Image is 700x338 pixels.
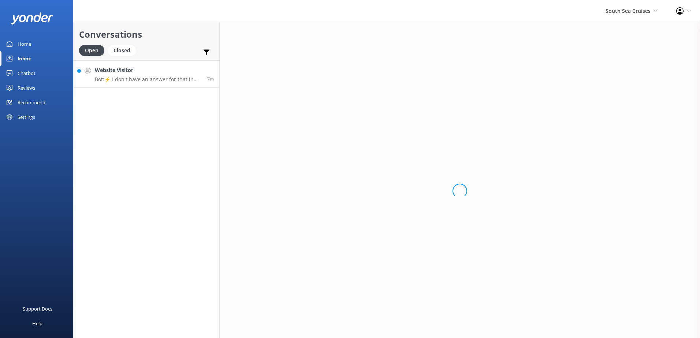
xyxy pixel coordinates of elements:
div: Recommend [18,95,45,110]
div: Help [32,316,42,331]
p: Bot: ⚡ I don't have an answer for that in my knowledge base. Please try and rephrase your questio... [95,76,202,83]
div: Support Docs [23,301,52,316]
img: yonder-white-logo.png [11,12,53,25]
div: Settings [18,110,35,124]
a: Closed [108,46,139,54]
div: Inbox [18,51,31,66]
span: South Sea Cruises [606,7,651,14]
div: Chatbot [18,66,36,80]
div: Home [18,37,31,51]
h2: Conversations [79,27,214,41]
h4: Website Visitor [95,66,202,74]
span: Oct 09 2025 04:28pm (UTC +13:00) Pacific/Auckland [207,76,214,82]
div: Closed [108,45,136,56]
div: Open [79,45,104,56]
a: Open [79,46,108,54]
div: Reviews [18,80,35,95]
a: Website VisitorBot:⚡ I don't have an answer for that in my knowledge base. Please try and rephras... [74,60,219,88]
